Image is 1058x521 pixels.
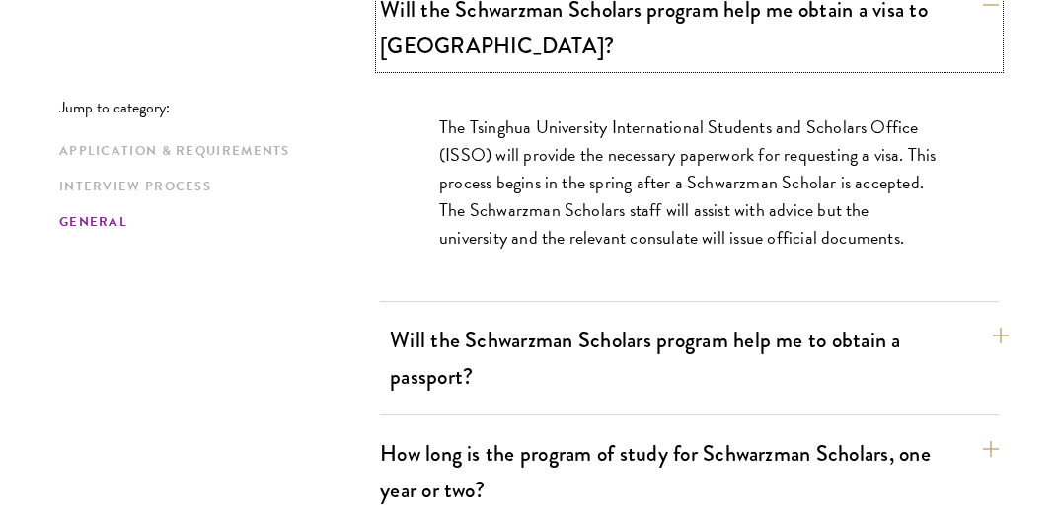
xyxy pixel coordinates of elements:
[59,99,380,116] p: Jump to category:
[59,177,368,197] a: Interview Process
[380,431,999,512] button: How long is the program of study for Schwarzman Scholars, one year or two?
[439,113,940,252] p: The Tsinghua University International Students and Scholars Office (ISSO) will provide the necess...
[59,141,368,162] a: Application & Requirements
[390,318,1009,399] button: Will the Schwarzman Scholars program help me to obtain a passport?
[59,212,368,233] a: General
